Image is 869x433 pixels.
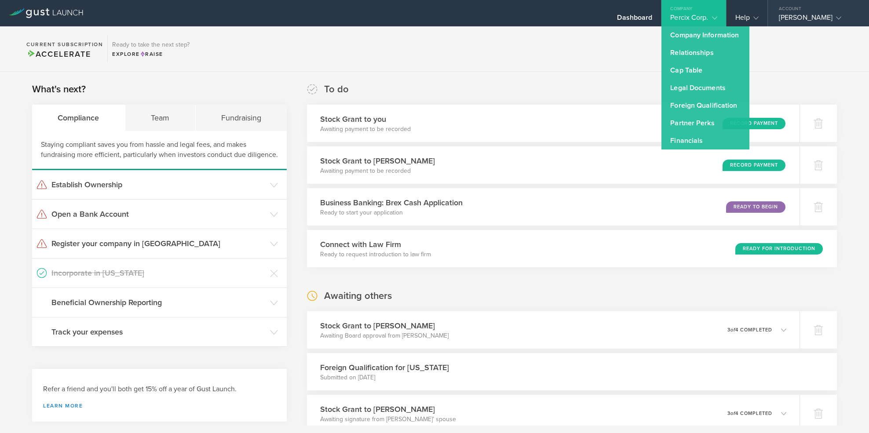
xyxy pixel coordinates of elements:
p: Ready to start your application [320,208,463,217]
h3: Refer a friend and you'll both get 15% off a year of Gust Launch. [43,384,276,394]
p: Submitted on [DATE] [320,373,449,382]
h3: Register your company in [GEOGRAPHIC_DATA] [51,238,266,249]
div: Ready for Introduction [735,243,823,255]
p: Awaiting payment to be recorded [320,167,435,175]
h2: What's next? [32,83,86,96]
div: [PERSON_NAME] [779,13,854,26]
div: Team [125,105,196,131]
p: 3 4 completed [727,411,772,416]
em: of [730,411,735,416]
h3: Foreign Qualification for [US_STATE] [320,362,449,373]
div: Stock Grant to youAwaiting payment to be recordedRecord Payment [307,105,800,142]
div: Percix Corp. [670,13,717,26]
h3: Incorporate in [US_STATE] [51,267,266,279]
h3: Business Banking: Brex Cash Application [320,197,463,208]
div: Staying compliant saves you from hassle and legal fees, and makes fundraising more efficient, par... [32,131,287,170]
p: Awaiting signature from [PERSON_NAME]’ spouse [320,415,456,424]
h3: Open a Bank Account [51,208,266,220]
div: Stock Grant to [PERSON_NAME]Awaiting payment to be recordedRecord Payment [307,146,800,184]
h2: Awaiting others [324,290,392,302]
h3: Connect with Law Firm [320,239,431,250]
div: Compliance [32,105,125,131]
iframe: Chat Widget [825,391,869,433]
div: Help [735,13,759,26]
h3: Stock Grant to you [320,113,411,125]
div: Connect with Law FirmReady to request introduction to law firmReady for Introduction [307,230,837,267]
h3: Beneficial Ownership Reporting [51,297,266,308]
div: Business Banking: Brex Cash ApplicationReady to start your applicationReady to Begin [307,188,800,226]
p: 3 4 completed [727,327,772,332]
h3: Ready to take the next step? [112,42,190,48]
h3: Stock Grant to [PERSON_NAME] [320,320,449,331]
div: Ready to take the next step?ExploreRaise [107,35,194,62]
div: Dashboard [617,13,652,26]
p: Ready to request introduction to law firm [320,250,431,259]
em: of [730,327,735,333]
p: Awaiting Board approval from [PERSON_NAME] [320,331,449,340]
div: Record Payment [723,118,785,129]
h3: Track your expenses [51,326,266,338]
div: Record Payment [723,160,785,171]
h2: Current Subscription [26,42,103,47]
h3: Stock Grant to [PERSON_NAME] [320,155,435,167]
h3: Establish Ownership [51,179,266,190]
a: Learn more [43,403,276,408]
h2: To do [324,83,349,96]
div: Ready to Begin [726,201,785,213]
p: Awaiting payment to be recorded [320,125,411,134]
span: Accelerate [26,49,91,59]
h3: Stock Grant to [PERSON_NAME] [320,404,456,415]
div: Fundraising [196,105,287,131]
div: Explore [112,50,190,58]
span: Raise [140,51,163,57]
